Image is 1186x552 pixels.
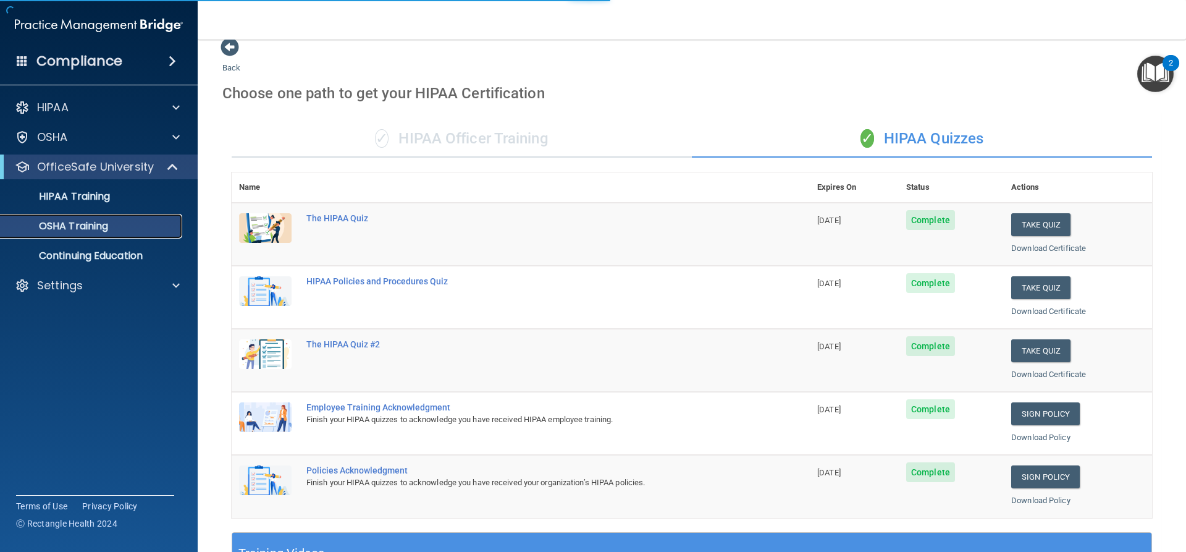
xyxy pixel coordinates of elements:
[222,75,1161,111] div: Choose one path to get your HIPAA Certification
[306,412,748,427] div: Finish your HIPAA quizzes to acknowledge you have received HIPAA employee training.
[306,465,748,475] div: Policies Acknowledgment
[306,276,748,286] div: HIPAA Policies and Procedures Quiz
[906,210,955,230] span: Complete
[817,405,841,414] span: [DATE]
[906,462,955,482] span: Complete
[36,53,122,70] h4: Compliance
[232,172,299,203] th: Name
[899,172,1004,203] th: Status
[906,399,955,419] span: Complete
[817,468,841,477] span: [DATE]
[375,129,389,148] span: ✓
[306,339,748,349] div: The HIPAA Quiz #2
[15,100,180,115] a: HIPAA
[1169,63,1173,79] div: 2
[37,130,68,145] p: OSHA
[8,220,108,232] p: OSHA Training
[906,273,955,293] span: Complete
[692,121,1152,158] div: HIPAA Quizzes
[37,159,154,174] p: OfficeSafe University
[810,172,899,203] th: Expires On
[16,500,67,512] a: Terms of Use
[306,213,748,223] div: The HIPAA Quiz
[222,48,240,72] a: Back
[1011,465,1080,488] a: Sign Policy
[1011,213,1070,236] button: Take Quiz
[817,342,841,351] span: [DATE]
[16,517,117,530] span: Ⓒ Rectangle Health 2024
[817,216,841,225] span: [DATE]
[1011,433,1070,442] a: Download Policy
[306,402,748,412] div: Employee Training Acknowledgment
[15,159,179,174] a: OfficeSafe University
[906,336,955,356] span: Complete
[1011,496,1070,505] a: Download Policy
[82,500,138,512] a: Privacy Policy
[15,130,180,145] a: OSHA
[1137,56,1174,92] button: Open Resource Center, 2 new notifications
[1011,276,1070,299] button: Take Quiz
[1011,339,1070,362] button: Take Quiz
[817,279,841,288] span: [DATE]
[8,190,110,203] p: HIPAA Training
[1004,172,1152,203] th: Actions
[1011,402,1080,425] a: Sign Policy
[15,278,180,293] a: Settings
[37,278,83,293] p: Settings
[1011,244,1086,253] a: Download Certificate
[860,129,874,148] span: ✓
[8,250,177,262] p: Continuing Education
[37,100,69,115] p: HIPAA
[306,475,748,490] div: Finish your HIPAA quizzes to acknowledge you have received your organization’s HIPAA policies.
[15,13,183,38] img: PMB logo
[1011,307,1086,316] a: Download Certificate
[232,121,692,158] div: HIPAA Officer Training
[1011,370,1086,379] a: Download Certificate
